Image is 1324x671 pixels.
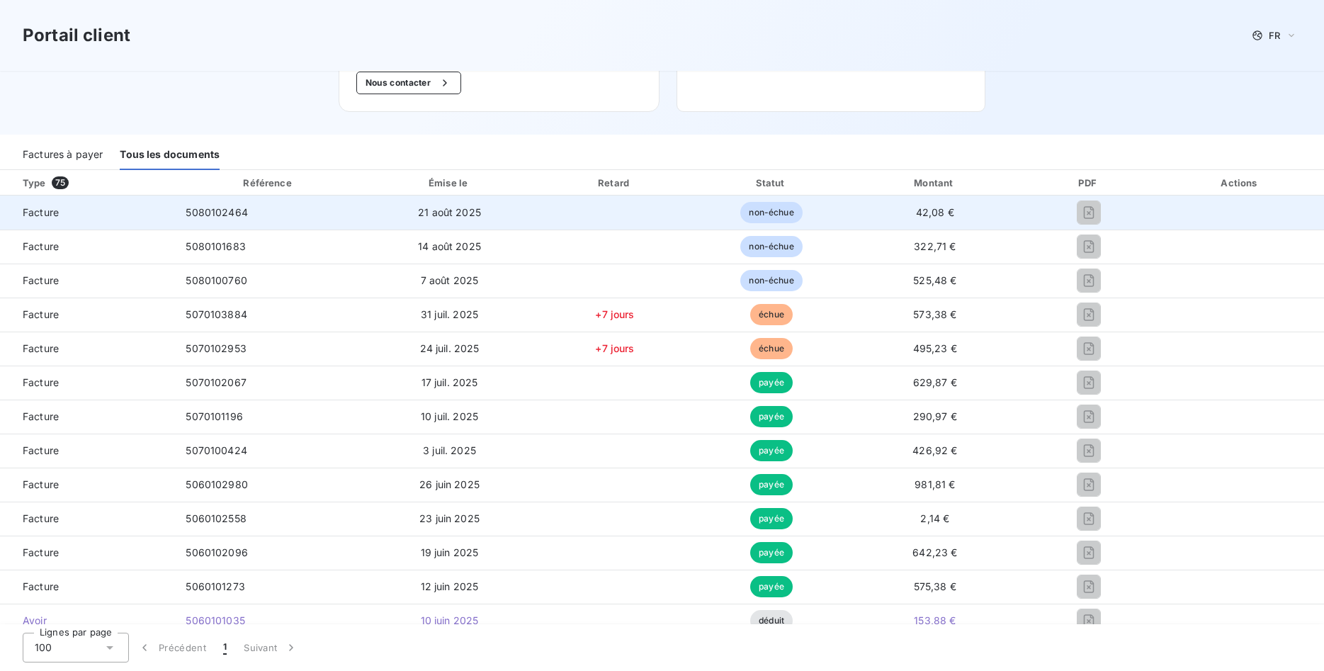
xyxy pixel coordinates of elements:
span: 153,88 € [914,614,956,626]
span: 100 [35,641,52,655]
span: 17 juil. 2025 [421,376,478,388]
span: 5060101273 [186,580,245,592]
span: 629,87 € [913,376,957,388]
span: 5080101683 [186,240,246,252]
span: 525,48 € [913,274,956,286]
span: 5070102953 [186,342,247,354]
span: échue [750,338,793,359]
span: Facture [11,444,163,458]
span: 23 juin 2025 [419,512,480,524]
span: 75 [52,176,69,189]
span: Facture [11,512,163,526]
span: 290,97 € [913,410,957,422]
span: Facture [11,546,163,560]
span: payée [750,372,793,393]
span: FR [1269,30,1280,41]
span: 5070103884 [186,308,247,320]
span: 12 juin 2025 [421,580,479,592]
span: Facture [11,239,163,254]
span: payée [750,440,793,461]
span: non-échue [740,270,802,291]
span: 5070101196 [186,410,243,422]
span: 495,23 € [913,342,957,354]
div: Actions [1160,176,1321,190]
span: 5070102067 [186,376,247,388]
div: PDF [1024,176,1153,190]
span: 5070100424 [186,444,247,456]
span: 426,92 € [912,444,957,456]
button: Suivant [235,633,307,662]
span: Facture [11,376,163,390]
div: Statut [697,176,846,190]
span: déduit [750,610,793,631]
span: 19 juin 2025 [421,546,479,558]
div: Type [14,176,171,190]
div: Montant [851,176,1018,190]
span: 575,38 € [914,580,956,592]
span: payée [750,508,793,529]
span: 10 juin 2025 [421,614,479,626]
span: Facture [11,410,163,424]
span: 1 [223,641,227,655]
span: 5060101035 [186,614,245,626]
span: 573,38 € [913,308,956,320]
span: 3 juil. 2025 [423,444,476,456]
span: non-échue [740,202,802,223]
span: 5080102464 [186,206,248,218]
div: Factures à payer [23,140,103,170]
div: Retard [538,176,691,190]
span: 322,71 € [914,240,956,252]
span: 5060102096 [186,546,248,558]
button: Précédent [129,633,215,662]
span: 21 août 2025 [418,206,481,218]
span: 24 juil. 2025 [420,342,480,354]
span: Facture [11,308,163,322]
span: 26 juin 2025 [419,478,480,490]
span: 642,23 € [912,546,957,558]
span: payée [750,576,793,597]
span: Facture [11,274,163,288]
span: non-échue [740,236,802,257]
span: payée [750,406,793,427]
span: +7 jours [595,308,634,320]
span: 981,81 € [915,478,955,490]
span: Facture [11,478,163,492]
div: Référence [243,177,291,188]
span: Facture [11,205,163,220]
span: 10 juil. 2025 [421,410,478,422]
span: 5060102558 [186,512,247,524]
span: 14 août 2025 [418,240,481,252]
span: payée [750,542,793,563]
span: payée [750,474,793,495]
button: 1 [215,633,235,662]
span: 5080100760 [186,274,247,286]
div: Émise le [366,176,533,190]
span: Avoir [11,614,163,628]
span: 7 août 2025 [421,274,479,286]
h3: Portail client [23,23,130,48]
span: 2,14 € [920,512,949,524]
div: Tous les documents [120,140,220,170]
span: 5060102980 [186,478,248,490]
span: Facture [11,342,163,356]
span: échue [750,304,793,325]
span: 42,08 € [916,206,954,218]
span: 31 juil. 2025 [421,308,478,320]
span: +7 jours [595,342,634,354]
button: Nous contacter [356,72,461,94]
span: Facture [11,580,163,594]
